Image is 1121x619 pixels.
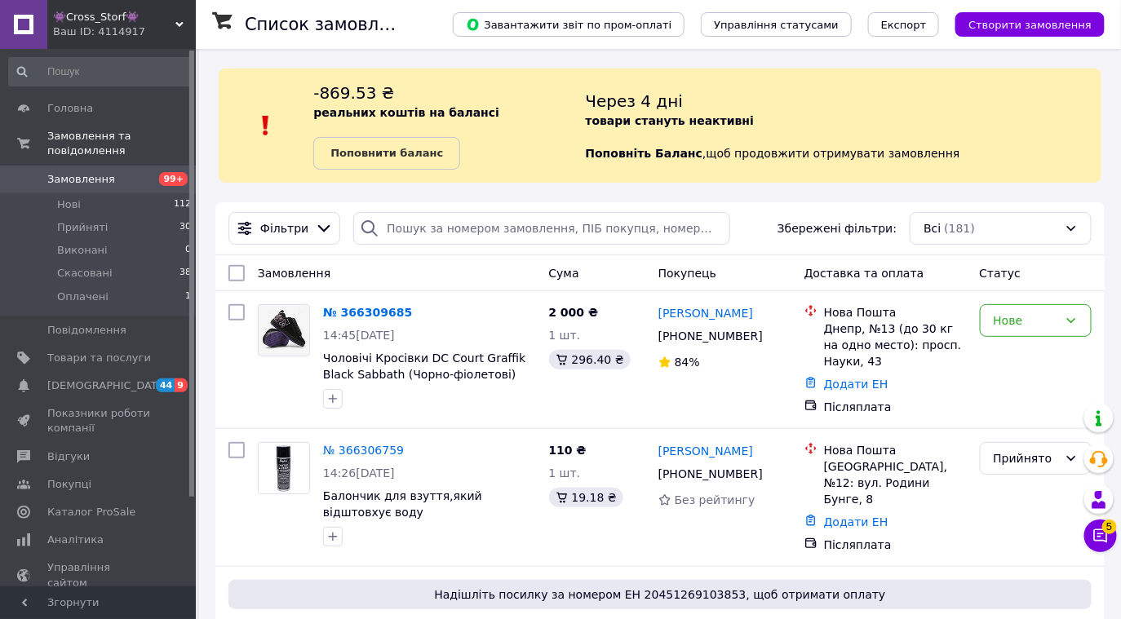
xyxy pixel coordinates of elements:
a: № 366306759 [323,444,404,457]
span: 44 [156,378,175,392]
span: Створити замовлення [968,19,1092,31]
a: Додати ЕН [824,515,888,528]
button: Управління статусами [701,12,852,37]
img: Фото товару [259,443,309,493]
span: 110 ₴ [549,444,587,457]
span: Статус [980,267,1021,280]
input: Пошук за номером замовлення, ПІБ покупця, номером телефону, Email, номером накладної [353,212,729,245]
span: Прийняті [57,220,108,235]
span: (181) [945,222,976,235]
a: [PERSON_NAME] [658,305,753,321]
span: Замовлення [47,172,115,187]
div: Прийнято [994,449,1058,467]
button: Завантажити звіт по пром-оплаті [453,12,685,37]
a: Фото товару [258,304,310,356]
div: Днепр, №13 (до 30 кг на одно место): просп. Науки, 43 [824,321,967,369]
div: [PHONE_NUMBER] [655,325,766,347]
span: Cума [549,267,579,280]
span: Оплачені [57,290,109,304]
span: 5 [1102,520,1117,534]
span: Покупці [47,477,91,492]
b: Поповніть Баланс [586,147,703,160]
a: Балончик для взуття,який відштовхує воду [323,489,482,519]
span: 9 [175,378,188,392]
span: Виконані [57,243,108,258]
span: Надішліть посилку за номером ЕН 20451269103853, щоб отримати оплату [235,586,1085,603]
span: 30 [179,220,191,235]
span: Товари та послуги [47,351,151,365]
div: Післяплата [824,537,967,553]
span: 14:45[DATE] [323,329,395,342]
span: 👾Cross_Storf👾 [53,10,175,24]
span: Повідомлення [47,323,126,338]
span: Замовлення [258,267,330,280]
span: Всі [924,220,941,237]
span: Через 4 дні [586,91,684,111]
div: , щоб продовжити отримувати замовлення [586,82,1101,170]
span: Головна [47,101,93,116]
div: Післяплата [824,399,967,415]
span: Відгуки [47,449,90,464]
a: Поповнити баланс [313,137,460,170]
a: Додати ЕН [824,378,888,391]
div: Нове [994,312,1058,329]
div: Нова Пошта [824,442,967,458]
span: Управління статусами [714,19,839,31]
input: Пошук [8,57,193,86]
div: [GEOGRAPHIC_DATA], №12: вул. Родини Бунге, 8 [824,458,967,507]
button: Створити замовлення [955,12,1105,37]
span: Доставка та оплата [804,267,924,280]
span: Фільтри [260,220,308,237]
span: Аналітика [47,533,104,547]
span: 2 000 ₴ [549,306,599,319]
span: Замовлення та повідомлення [47,129,196,158]
span: [DEMOGRAPHIC_DATA] [47,378,168,393]
span: Показники роботи компанії [47,406,151,436]
span: Каталог ProSale [47,505,135,520]
b: реальних коштів на балансі [313,106,499,119]
div: 296.40 ₴ [549,350,631,369]
span: Нові [57,197,81,212]
span: 0 [185,243,191,258]
button: Експорт [868,12,940,37]
span: 1 шт. [549,466,581,480]
a: [PERSON_NAME] [658,443,753,459]
h1: Список замовлень [245,15,410,34]
span: Збережені фільтри: [778,220,897,237]
span: 14:26[DATE] [323,466,395,480]
a: Створити замовлення [939,17,1105,30]
button: Чат з покупцем5 [1084,520,1117,552]
b: Поповнити баланс [330,147,443,159]
span: 99+ [159,172,188,186]
span: 112 [174,197,191,212]
span: 84% [675,356,700,369]
a: Фото товару [258,442,310,494]
span: Без рейтингу [675,493,755,506]
span: 38 [179,266,191,281]
span: 1 шт. [549,329,581,342]
a: Чоловічі Кросівки DC Court Graffik Black Sabbath (Чорно-фіолетові) [323,352,525,381]
span: Покупець [658,267,716,280]
div: Ваш ID: 4114917 [53,24,196,39]
span: Скасовані [57,266,113,281]
a: № 366309685 [323,306,412,319]
span: Завантажити звіт по пром-оплаті [466,17,671,32]
span: 1 [185,290,191,304]
span: -869.53 ₴ [313,83,394,103]
div: [PHONE_NUMBER] [655,462,766,485]
div: Нова Пошта [824,304,967,321]
span: Експорт [881,19,927,31]
img: :exclamation: [254,113,278,138]
b: товари стануть неактивні [586,114,755,127]
img: Фото товару [259,305,309,356]
div: 19.18 ₴ [549,488,623,507]
span: Управління сайтом [47,560,151,590]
